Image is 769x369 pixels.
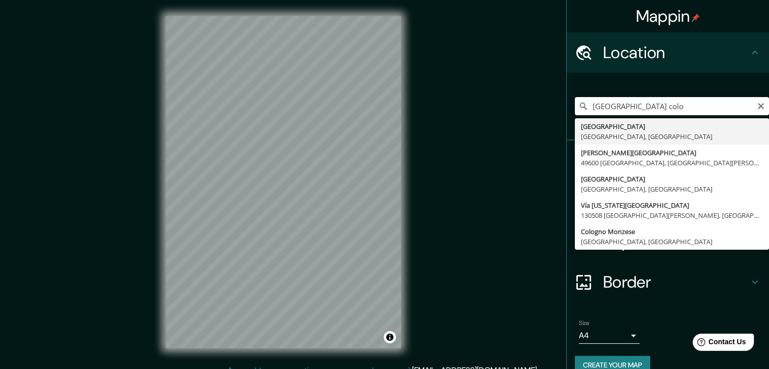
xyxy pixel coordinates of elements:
label: Size [579,319,590,328]
button: Toggle attribution [384,331,396,343]
div: Border [567,262,769,302]
div: Layout [567,221,769,262]
img: pin-icon.png [692,14,700,22]
div: 130508 [GEOGRAPHIC_DATA][PERSON_NAME], [GEOGRAPHIC_DATA], [GEOGRAPHIC_DATA] [581,210,763,220]
h4: Layout [603,232,749,252]
h4: Border [603,272,749,292]
div: [GEOGRAPHIC_DATA] [581,121,763,131]
canvas: Map [166,16,401,348]
div: 49600 [GEOGRAPHIC_DATA], [GEOGRAPHIC_DATA][PERSON_NAME], [GEOGRAPHIC_DATA] [581,158,763,168]
div: [GEOGRAPHIC_DATA], [GEOGRAPHIC_DATA] [581,131,763,142]
div: [GEOGRAPHIC_DATA], [GEOGRAPHIC_DATA] [581,184,763,194]
button: Clear [757,101,765,110]
h4: Location [603,42,749,63]
h4: Mappin [636,6,700,26]
div: [GEOGRAPHIC_DATA] [581,174,763,184]
div: Style [567,181,769,221]
div: [PERSON_NAME][GEOGRAPHIC_DATA] [581,148,763,158]
div: Pins [567,141,769,181]
iframe: Help widget launcher [679,330,758,358]
div: Vía [US_STATE][GEOGRAPHIC_DATA] [581,200,763,210]
input: Pick your city or area [575,97,769,115]
div: [GEOGRAPHIC_DATA], [GEOGRAPHIC_DATA] [581,237,763,247]
div: Location [567,32,769,73]
div: A4 [579,328,640,344]
div: Cologno Monzese [581,226,763,237]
